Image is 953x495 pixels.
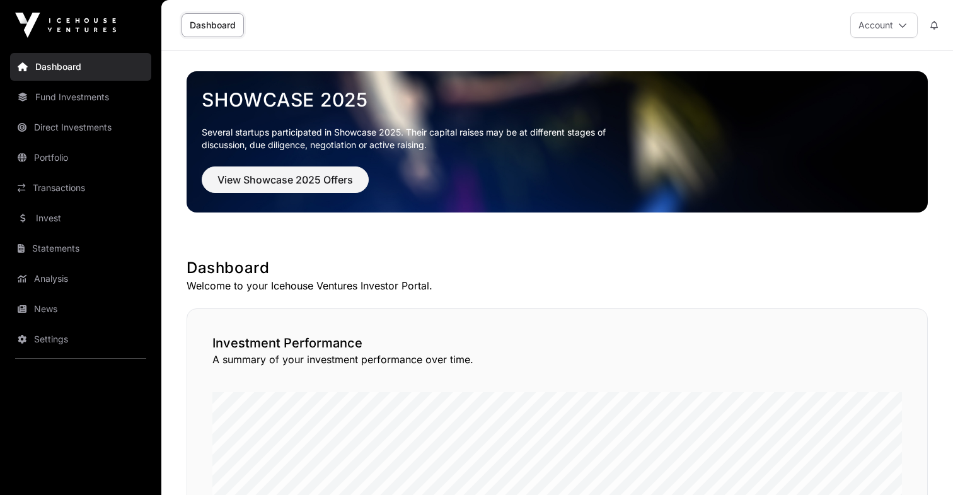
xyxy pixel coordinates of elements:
img: Icehouse Ventures Logo [15,13,116,38]
p: A summary of your investment performance over time. [212,352,902,367]
a: Settings [10,325,151,353]
p: Welcome to your Icehouse Ventures Investor Portal. [187,278,928,293]
a: Portfolio [10,144,151,172]
a: Analysis [10,265,151,293]
a: Statements [10,235,151,262]
p: Several startups participated in Showcase 2025. Their capital raises may be at different stages o... [202,126,625,151]
a: Transactions [10,174,151,202]
a: News [10,295,151,323]
button: View Showcase 2025 Offers [202,166,369,193]
a: Direct Investments [10,114,151,141]
a: Dashboard [182,13,244,37]
img: Showcase 2025 [187,71,928,213]
a: Invest [10,204,151,232]
a: Showcase 2025 [202,88,913,111]
span: View Showcase 2025 Offers [217,172,353,187]
button: Account [850,13,918,38]
a: View Showcase 2025 Offers [202,179,369,192]
h1: Dashboard [187,258,928,278]
h2: Investment Performance [212,334,902,352]
iframe: Chat Widget [890,434,953,495]
a: Dashboard [10,53,151,81]
a: Fund Investments [10,83,151,111]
